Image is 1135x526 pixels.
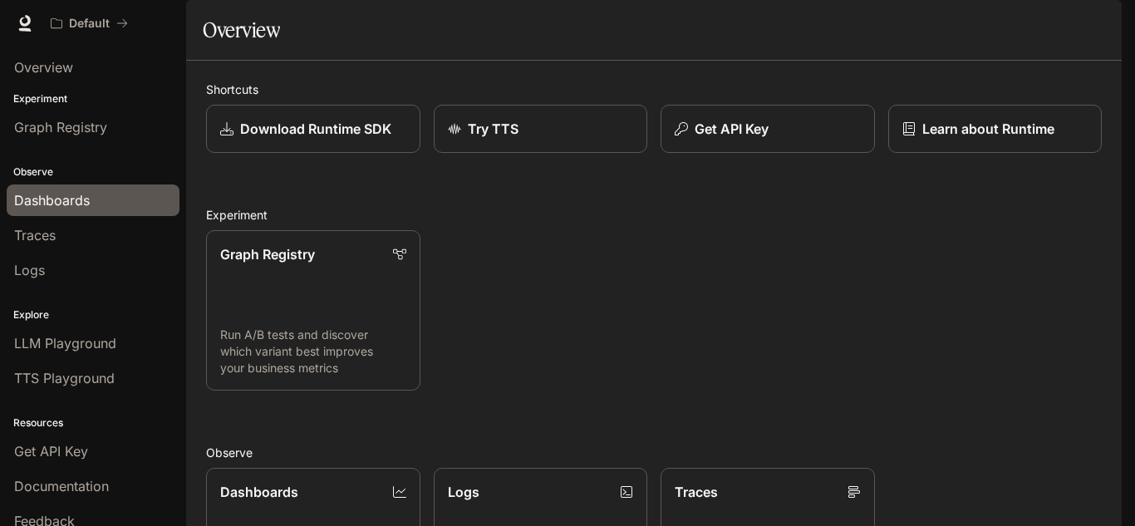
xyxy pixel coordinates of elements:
[220,482,298,502] p: Dashboards
[695,119,769,139] p: Get API Key
[206,444,1102,461] h2: Observe
[240,119,391,139] p: Download Runtime SDK
[206,81,1102,98] h2: Shortcuts
[220,327,406,376] p: Run A/B tests and discover which variant best improves your business metrics
[43,7,135,40] button: All workspaces
[661,105,875,153] button: Get API Key
[220,244,315,264] p: Graph Registry
[922,119,1054,139] p: Learn about Runtime
[206,230,420,391] a: Graph RegistryRun A/B tests and discover which variant best improves your business metrics
[206,105,420,153] a: Download Runtime SDK
[468,119,518,139] p: Try TTS
[203,13,280,47] h1: Overview
[675,482,718,502] p: Traces
[448,482,479,502] p: Logs
[206,206,1102,224] h2: Experiment
[69,17,110,31] p: Default
[434,105,648,153] a: Try TTS
[888,105,1103,153] a: Learn about Runtime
